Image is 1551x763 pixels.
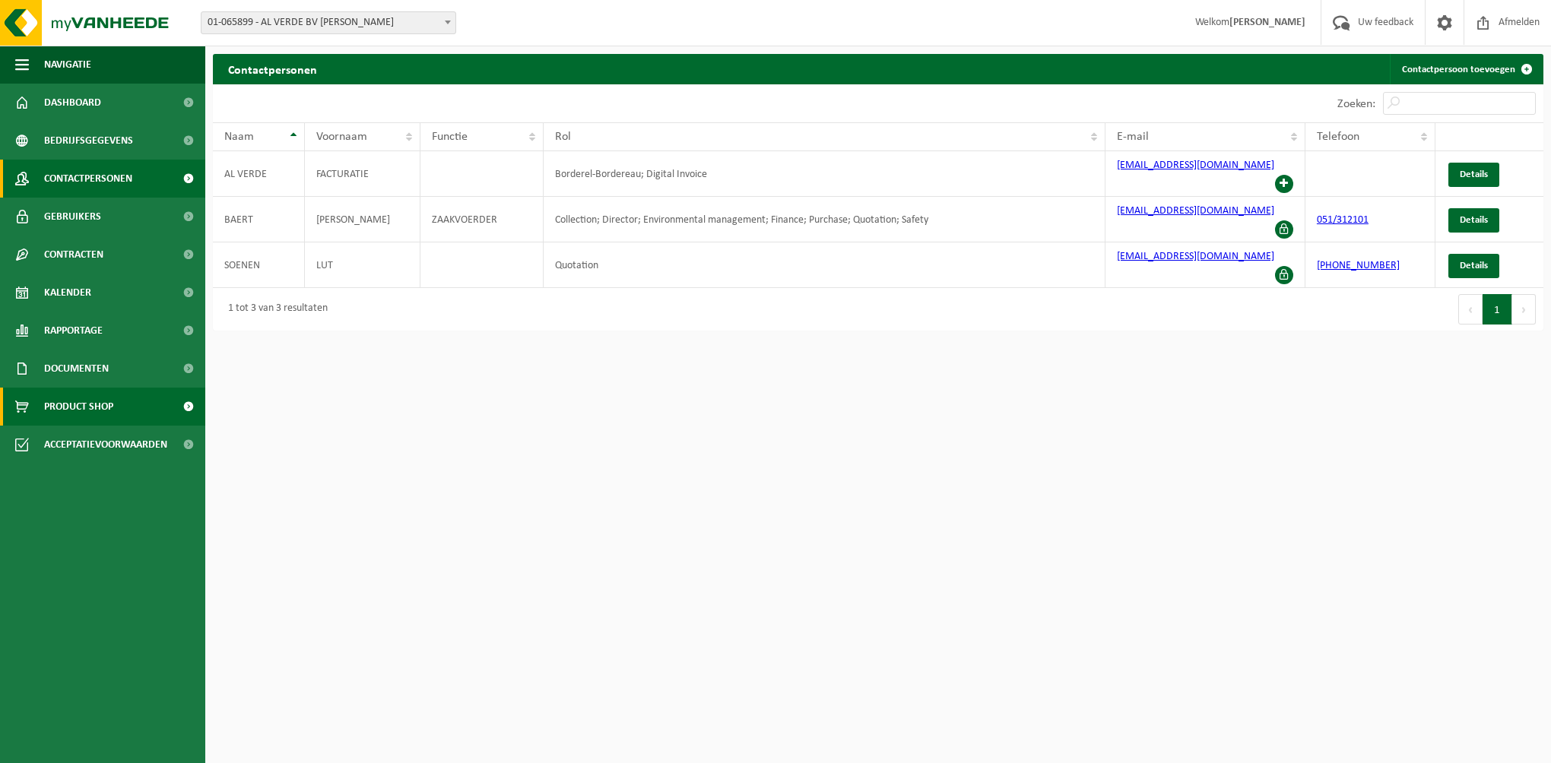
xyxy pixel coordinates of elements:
h2: Contactpersonen [213,54,332,84]
span: Bedrijfsgegevens [44,122,133,160]
strong: [PERSON_NAME] [1229,17,1305,28]
a: Contactpersoon toevoegen [1390,54,1542,84]
button: 1 [1483,294,1512,325]
td: BAERT [213,197,305,242]
div: 1 tot 3 van 3 resultaten [220,296,328,323]
label: Zoeken: [1337,98,1375,110]
span: Telefoon [1317,131,1359,143]
a: [EMAIL_ADDRESS][DOMAIN_NAME] [1117,160,1274,171]
span: Contactpersonen [44,160,132,198]
span: Rapportage [44,312,103,350]
span: E-mail [1117,131,1149,143]
td: SOENEN [213,242,305,288]
a: [PHONE_NUMBER] [1317,260,1400,271]
td: Borderel-Bordereau; Digital Invoice [544,151,1105,197]
a: Details [1448,208,1499,233]
span: Navigatie [44,46,91,84]
td: Collection; Director; Environmental management; Finance; Purchase; Quotation; Safety [544,197,1105,242]
span: Voornaam [316,131,367,143]
span: 01-065899 - AL VERDE BV BAERT ERIC - LENDELEDE [201,12,455,33]
td: AL VERDE [213,151,305,197]
td: FACTURATIE [305,151,420,197]
a: 051/312101 [1317,214,1369,226]
td: Quotation [544,242,1105,288]
a: Details [1448,163,1499,187]
span: Kalender [44,274,91,312]
button: Previous [1458,294,1483,325]
a: [EMAIL_ADDRESS][DOMAIN_NAME] [1117,205,1274,217]
span: Details [1460,169,1488,179]
span: Naam [224,131,254,143]
span: Functie [432,131,468,143]
span: Gebruikers [44,198,101,236]
td: LUT [305,242,420,288]
td: ZAAKVOERDER [420,197,544,242]
span: Contracten [44,236,103,274]
span: Documenten [44,350,109,388]
span: Details [1460,215,1488,225]
span: 01-065899 - AL VERDE BV BAERT ERIC - LENDELEDE [201,11,456,34]
span: Dashboard [44,84,101,122]
span: Product Shop [44,388,113,426]
span: Acceptatievoorwaarden [44,426,167,464]
span: Rol [555,131,571,143]
td: [PERSON_NAME] [305,197,420,242]
a: Details [1448,254,1499,278]
button: Next [1512,294,1536,325]
a: [EMAIL_ADDRESS][DOMAIN_NAME] [1117,251,1274,262]
span: Details [1460,261,1488,271]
